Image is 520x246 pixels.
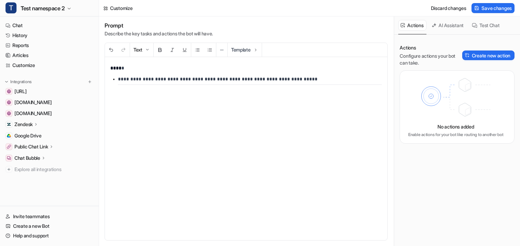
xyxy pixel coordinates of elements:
button: Integrations [3,78,34,85]
a: History [3,31,96,40]
img: en.wikipedia.org [7,111,11,115]
a: Create a new Bot [3,221,96,231]
img: Chat Bubble [7,156,11,160]
button: Redo [117,43,130,57]
span: [URL] [14,88,27,95]
img: Google Drive [7,134,11,138]
button: ─ [216,43,227,57]
a: Customize [3,60,96,70]
img: dashboard.eesel.ai [7,89,11,93]
img: Ordered List [207,47,213,53]
img: explore all integrations [6,166,12,173]
p: Chat Bubble [14,155,40,161]
button: Unordered List [191,43,204,57]
img: Unordered List [195,47,200,53]
img: menu_add.svg [87,79,92,84]
button: Underline [178,43,191,57]
p: Enable actions for your bot like routing to another bot [408,132,503,138]
a: dashboard.eesel.ai[URL] [3,87,96,96]
div: Customize [110,4,132,12]
button: Discard changes [428,3,469,13]
span: Save changes [481,4,512,12]
button: Bold [154,43,166,57]
a: Articles [3,51,96,60]
p: Configure actions your bot can take. [400,53,462,66]
img: Bold [157,47,163,53]
button: Undo [105,43,117,57]
img: Redo [121,47,126,53]
p: Public Chat Link [14,143,48,150]
img: xn--minkbmand-o8a.dk [7,100,11,104]
img: Italic [170,47,175,53]
img: Dropdown Down Arrow [144,47,150,53]
span: Test namespace 2 [21,3,65,13]
a: Help and support [3,231,96,241]
button: Create new action [462,51,514,60]
img: Public Chat Link [7,145,11,149]
a: Google DriveGoogle Drive [3,131,96,141]
button: AI Assistant [429,20,467,31]
img: Underline [182,47,187,53]
span: T [6,2,17,13]
span: Explore all integrations [14,164,93,175]
button: Italic [166,43,178,57]
img: expand menu [4,79,9,84]
a: Chat [3,21,96,30]
button: Ordered List [204,43,216,57]
p: Integrations [10,79,32,85]
button: Test Chat [469,20,502,31]
img: Zendesk [7,122,11,126]
img: Template [253,47,258,53]
p: Zendesk [14,121,33,128]
a: Explore all integrations [3,165,96,174]
span: Google Drive [14,132,42,139]
img: Undo [108,47,114,53]
button: Template [228,43,262,57]
a: Reports [3,41,96,50]
p: Describe the key tasks and actions the bot will have. [105,30,388,37]
span: [DOMAIN_NAME] [14,99,52,106]
p: No actions added [437,123,474,130]
a: xn--minkbmand-o8a.dk[DOMAIN_NAME] [3,98,96,107]
p: Actions [400,44,462,51]
button: Actions [398,20,426,31]
img: Create action [465,53,470,58]
span: [DOMAIN_NAME] [14,110,52,117]
h1: Prompt [105,22,388,29]
button: Save changes [472,3,514,13]
a: Invite teammates [3,212,96,221]
button: Text [130,43,153,57]
a: en.wikipedia.org[DOMAIN_NAME] [3,109,96,118]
